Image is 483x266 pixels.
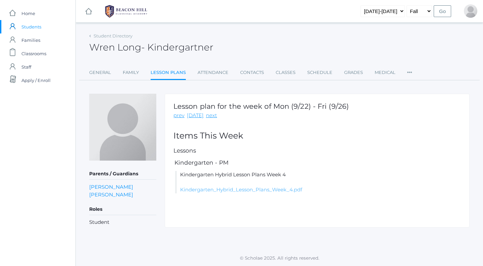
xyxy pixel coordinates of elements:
span: Staff [21,60,31,74]
a: Schedule [307,66,332,79]
span: Students [21,20,41,33]
h2: Items This Week [173,131,461,141]
span: Home [21,7,35,20]
p: © Scholae 2025. All rights reserved. [76,255,483,261]
img: 1_BHCALogos-05.png [101,3,151,20]
a: [PERSON_NAME] [89,183,133,191]
li: Kindergarten Hybrid Lesson Plans Week 4 [175,171,461,194]
h5: Roles [89,204,156,215]
a: next [206,112,217,119]
input: Go [434,5,451,17]
span: Apply / Enroll [21,74,51,87]
a: Attendance [198,66,228,79]
a: Student Directory [94,33,132,38]
h2: Wren Long [89,42,213,53]
a: Lesson Plans [151,66,186,80]
a: Medical [375,66,395,79]
a: Grades [344,66,363,79]
h1: Lesson plan for the week of Mon (9/22) - Fri (9/26) [173,102,349,110]
a: [PERSON_NAME] [89,191,133,198]
a: Family [123,66,139,79]
a: prev [173,112,184,119]
a: Contacts [240,66,264,79]
a: Classes [276,66,296,79]
span: - Kindergartner [141,41,213,53]
a: Kindergarten_Hybrid_Lesson_Plans_Week_4.pdf [180,186,302,193]
h5: Lessons [173,148,461,154]
a: [DATE] [187,112,204,119]
h5: Kindergarten - PM [173,160,461,166]
div: Stephen Long [464,4,477,18]
span: Families [21,33,40,47]
h5: Parents / Guardians [89,168,156,180]
img: Wren Long [89,94,156,161]
a: General [89,66,111,79]
li: Student [89,218,156,226]
span: Classrooms [21,47,46,60]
